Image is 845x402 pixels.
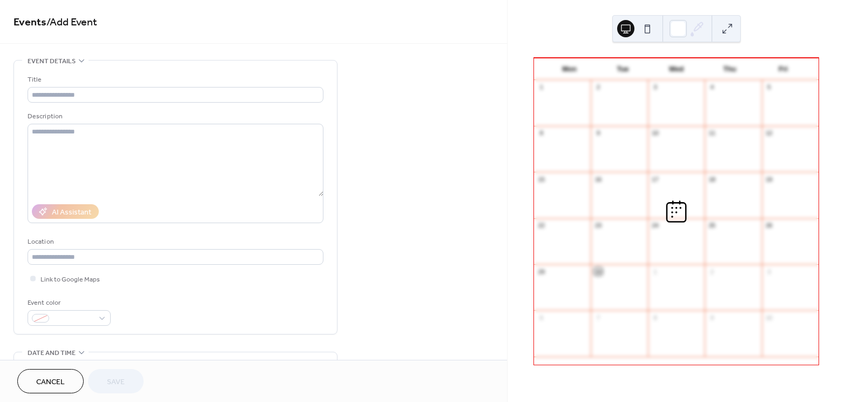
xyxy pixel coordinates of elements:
[537,267,545,276] div: 29
[765,222,773,230] div: 26
[765,83,773,91] div: 5
[651,129,659,137] div: 10
[651,175,659,183] div: 17
[46,12,97,33] span: / Add Event
[28,111,321,122] div: Description
[708,222,716,230] div: 25
[594,175,602,183] div: 16
[537,222,545,230] div: 22
[708,313,716,321] div: 9
[650,58,703,80] div: Wed
[537,129,545,137] div: 8
[596,58,650,80] div: Tue
[765,129,773,137] div: 12
[708,175,716,183] div: 18
[594,267,602,276] div: 30
[594,129,602,137] div: 9
[28,347,76,359] span: Date and time
[28,74,321,85] div: Title
[594,222,602,230] div: 23
[13,12,46,33] a: Events
[36,377,65,388] span: Cancel
[17,369,84,393] button: Cancel
[703,58,756,80] div: Thu
[756,58,810,80] div: Fri
[28,56,76,67] span: Event details
[594,83,602,91] div: 2
[765,267,773,276] div: 3
[28,236,321,247] div: Location
[537,83,545,91] div: 1
[651,83,659,91] div: 3
[708,83,716,91] div: 4
[651,313,659,321] div: 8
[651,267,659,276] div: 1
[28,297,109,309] div: Event color
[543,58,596,80] div: Mon
[537,175,545,183] div: 15
[594,313,602,321] div: 7
[765,313,773,321] div: 10
[708,129,716,137] div: 11
[765,175,773,183] div: 19
[651,222,659,230] div: 24
[708,267,716,276] div: 2
[537,313,545,321] div: 6
[40,274,100,285] span: Link to Google Maps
